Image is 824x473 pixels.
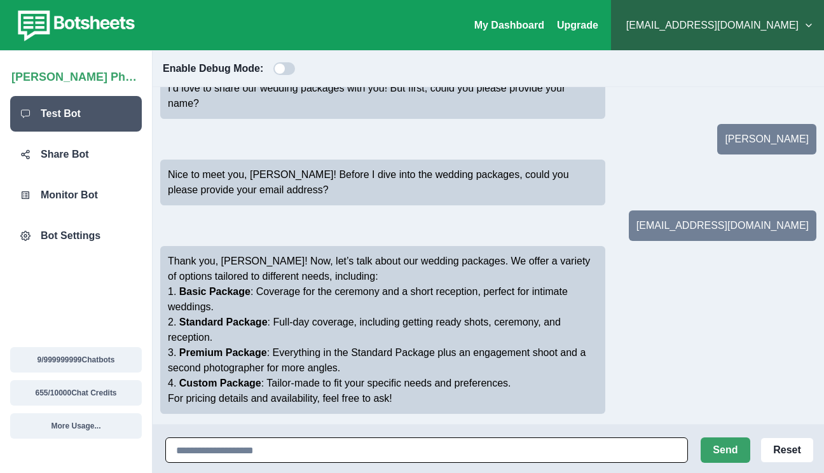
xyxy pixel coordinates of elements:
li: : Coverage for the ceremony and a short reception, perfect for intimate weddings. [168,284,598,315]
strong: Standard Package [179,317,268,327]
p: Test Bot [41,106,81,121]
a: My Dashboard [474,20,544,31]
img: botsheets-logo.png [10,8,139,43]
p: Share Bot [41,147,89,162]
a: Upgrade [557,20,598,31]
button: Send [701,437,750,463]
p: Enable Debug Mode: [163,61,263,76]
p: Nice to meet you, [PERSON_NAME]! Before I dive into the wedding packages, could you please provid... [168,167,598,198]
p: For pricing details and availability, feel free to ask! [168,391,598,406]
p: [PERSON_NAME] Photography [11,64,141,86]
strong: Custom Package [179,378,261,388]
p: I’d love to share our wedding packages with you! But first, could you please provide your name? [168,81,598,111]
button: 9/999999999Chatbots [10,347,142,373]
p: Bot Settings [41,228,100,243]
button: More Usage... [10,413,142,439]
li: : Everything in the Standard Package plus an engagement shoot and a second photographer for more ... [168,345,598,376]
p: [EMAIL_ADDRESS][DOMAIN_NAME] [636,218,809,233]
button: 655/10000Chat Credits [10,380,142,406]
p: Monitor Bot [41,188,98,203]
p: [PERSON_NAME] [725,132,809,147]
button: Reset [760,437,814,463]
p: Thank you, [PERSON_NAME]! Now, let’s talk about our wedding packages. We offer a variety of optio... [168,254,598,284]
strong: Basic Package [179,286,251,297]
strong: Premium Package [179,347,267,358]
li: : Tailor-made to fit your specific needs and preferences. [168,376,598,391]
li: : Full-day coverage, including getting ready shots, ceremony, and reception. [168,315,598,345]
button: [EMAIL_ADDRESS][DOMAIN_NAME] [621,13,814,38]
